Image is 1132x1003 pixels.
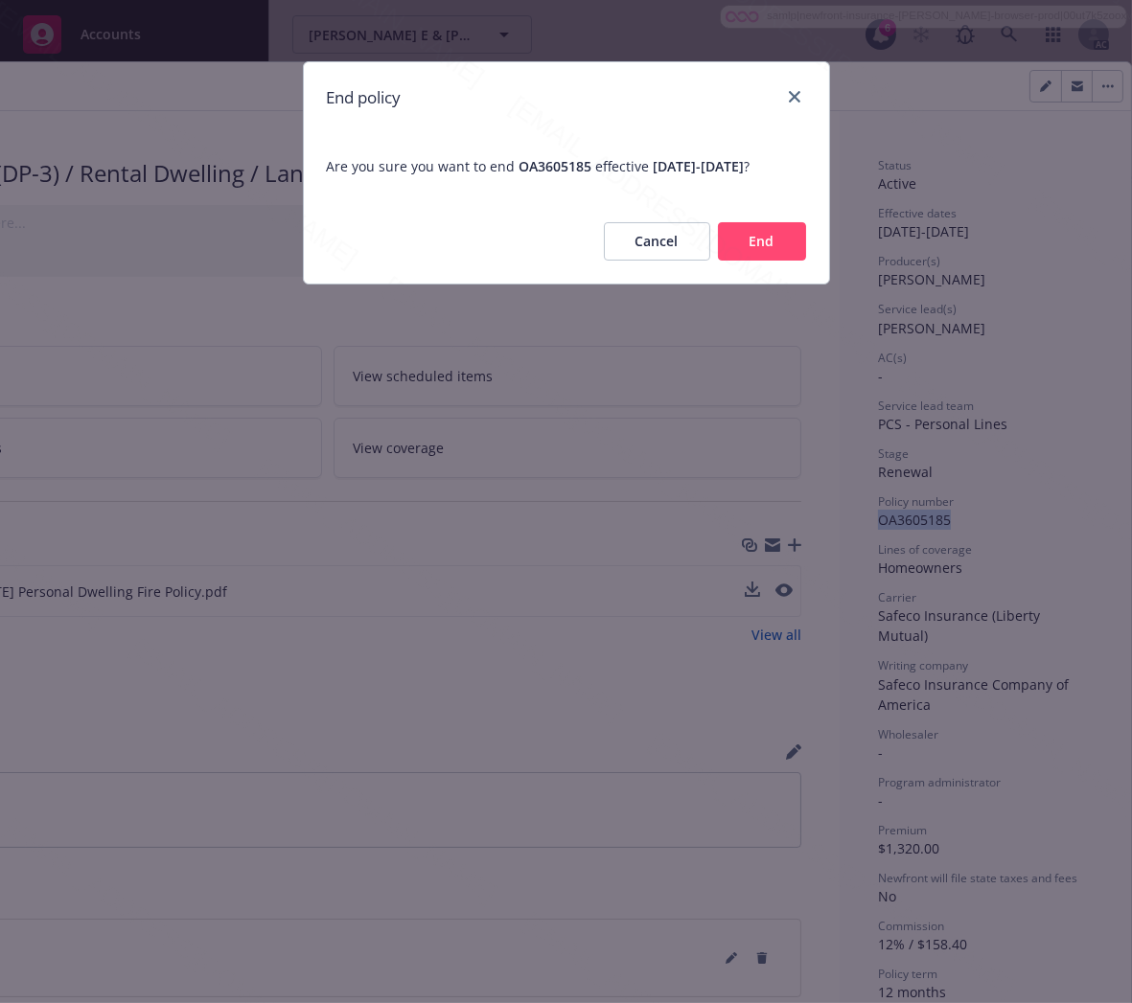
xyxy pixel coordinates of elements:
span: Are you sure you want to end effective ? [304,133,829,199]
button: End [718,222,806,261]
span: [DATE] - [DATE] [654,157,745,175]
a: close [783,85,806,108]
span: OA3605185 [520,157,592,175]
h1: End policy [327,85,402,110]
button: Cancel [604,222,710,261]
